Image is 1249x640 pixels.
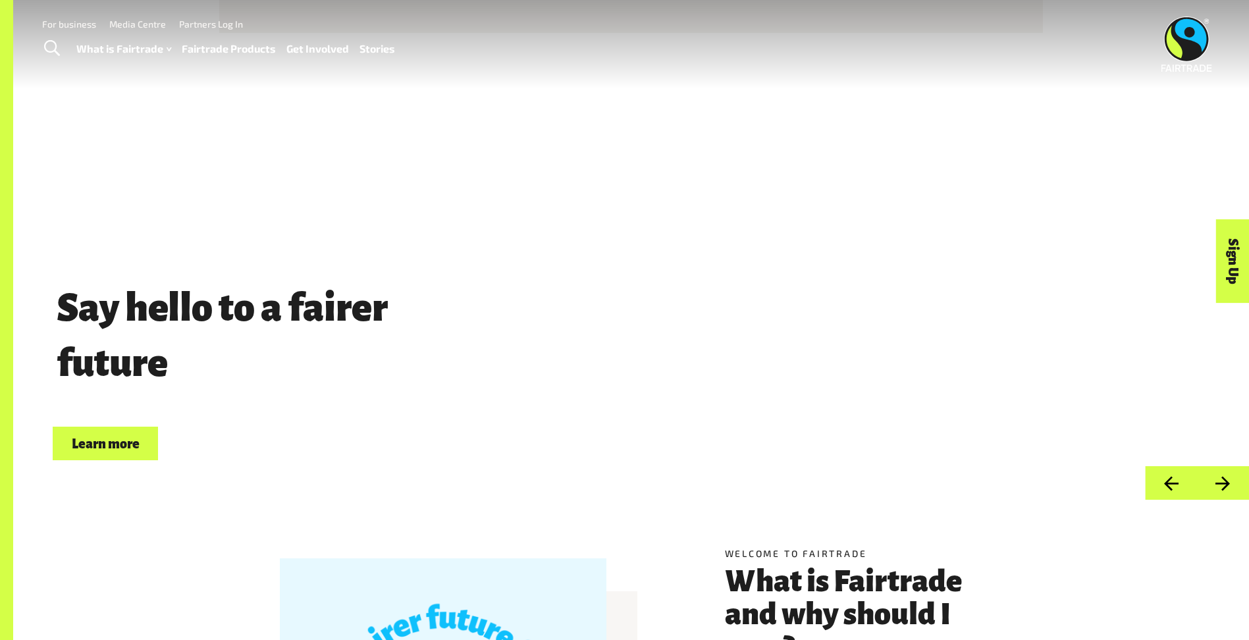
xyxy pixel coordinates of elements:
[53,395,1014,421] p: Choose Fairtrade
[42,18,96,30] a: For business
[1145,466,1197,500] button: Previous
[53,287,392,384] span: Say hello to a fairer future
[1161,16,1212,72] img: Fairtrade Australia New Zealand logo
[182,40,276,59] a: Fairtrade Products
[179,18,243,30] a: Partners Log In
[286,40,349,59] a: Get Involved
[53,427,158,460] a: Learn more
[725,547,983,560] h5: Welcome to Fairtrade
[1197,466,1249,500] button: Next
[359,40,395,59] a: Stories
[36,32,68,65] a: Toggle Search
[76,40,171,59] a: What is Fairtrade
[109,18,166,30] a: Media Centre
